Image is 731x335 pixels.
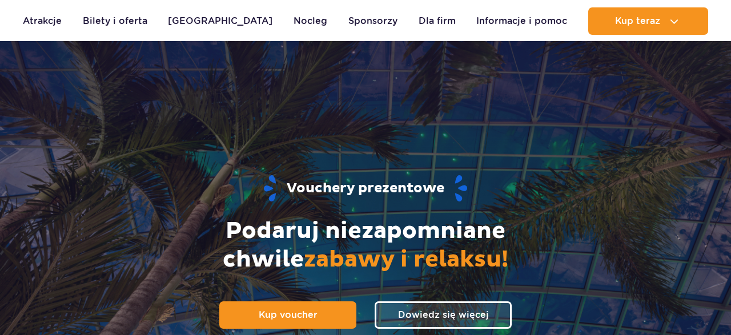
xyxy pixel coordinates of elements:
span: Kup voucher [259,309,318,320]
h1: Vouchery prezentowe [9,174,722,203]
span: Kup teraz [615,16,660,26]
a: [GEOGRAPHIC_DATA] [168,7,272,35]
span: zabawy i relaksu! [304,245,508,274]
h2: Podaruj niezapomniane chwile [166,217,565,274]
a: Bilety i oferta [83,7,147,35]
span: Dowiedz się więcej [398,309,489,320]
a: Kup voucher [219,301,356,329]
button: Kup teraz [588,7,708,35]
a: Nocleg [294,7,327,35]
a: Dowiedz się więcej [375,301,512,329]
a: Sponsorzy [348,7,397,35]
a: Atrakcje [23,7,62,35]
a: Dla firm [419,7,456,35]
a: Informacje i pomoc [476,7,567,35]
